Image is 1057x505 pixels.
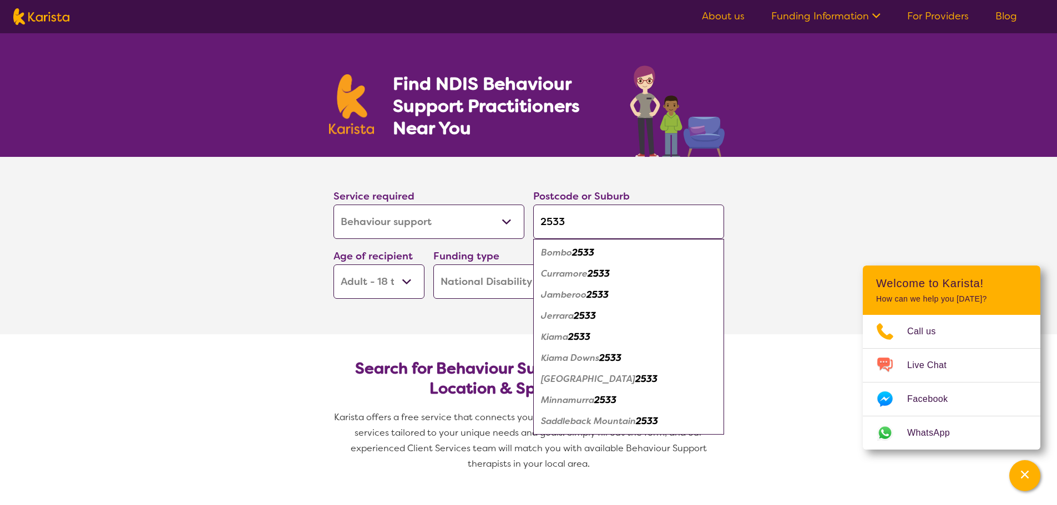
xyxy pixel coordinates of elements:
[907,425,963,441] span: WhatsApp
[541,373,635,385] em: [GEOGRAPHIC_DATA]
[541,415,636,427] em: Saddleback Mountain
[539,327,719,348] div: Kiama 2533
[771,9,881,23] a: Funding Information
[541,247,572,258] em: Bombo
[541,394,594,406] em: Minnamurra
[599,352,621,364] em: 2533
[588,268,610,279] em: 2533
[539,369,719,390] div: Kiama Heights 2533
[863,416,1040,450] a: Web link opens in a new tab.
[995,9,1017,23] a: Blog
[342,359,715,399] h2: Search for Behaviour Support Practitioners by Location & Specific Needs
[533,205,724,239] input: Type
[863,315,1040,450] ul: Choose channel
[568,331,590,343] em: 2533
[541,331,568,343] em: Kiama
[574,310,596,322] em: 2533
[907,391,961,407] span: Facebook
[329,410,729,472] p: Karista offers a free service that connects you with Behaviour Support and other disability servi...
[636,415,658,427] em: 2533
[876,294,1027,304] p: How can we help you [DATE]?
[539,411,719,432] div: Saddleback Mountain 2533
[907,323,949,340] span: Call us
[907,9,969,23] a: For Providers
[541,310,574,322] em: Jerrara
[541,268,588,279] em: Curramore
[539,348,719,369] div: Kiama Downs 2533
[541,289,586,300] em: Jamberoo
[635,373,658,385] em: 2533
[907,357,960,374] span: Live Chat
[541,352,599,364] em: Kiama Downs
[594,394,616,406] em: 2533
[572,247,594,258] em: 2533
[1009,460,1040,491] button: Channel Menu
[333,249,413,263] label: Age of recipient
[329,74,375,134] img: Karista logo
[539,390,719,411] div: Minnamurra 2533
[13,8,69,25] img: Karista logo
[586,289,609,300] em: 2533
[333,190,414,203] label: Service required
[863,266,1040,450] div: Channel Menu
[539,284,719,305] div: Jamberoo 2533
[876,277,1027,290] h2: Welcome to Karista!
[433,249,499,263] label: Funding type
[393,73,608,139] h1: Find NDIS Behaviour Support Practitioners Near You
[627,60,729,157] img: behaviour-support
[702,9,745,23] a: About us
[539,242,719,263] div: Bombo 2533
[533,190,630,203] label: Postcode or Suburb
[539,263,719,284] div: Curramore 2533
[539,305,719,327] div: Jerrara 2533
